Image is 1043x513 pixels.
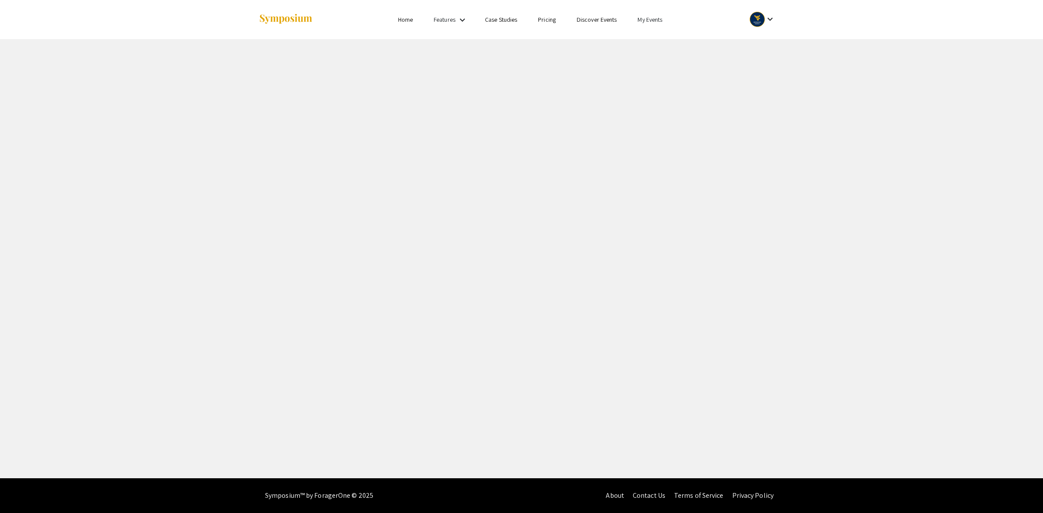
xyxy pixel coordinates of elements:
[638,16,662,23] a: My Events
[741,10,784,29] button: Expand account dropdown
[577,16,617,23] a: Discover Events
[674,491,724,500] a: Terms of Service
[434,16,455,23] a: Features
[398,16,413,23] a: Home
[259,13,313,25] img: Symposium by ForagerOne
[765,14,775,24] mat-icon: Expand account dropdown
[732,491,774,500] a: Privacy Policy
[633,491,665,500] a: Contact Us
[457,15,468,25] mat-icon: Expand Features list
[606,491,624,500] a: About
[485,16,517,23] a: Case Studies
[538,16,556,23] a: Pricing
[265,478,373,513] div: Symposium™ by ForagerOne © 2025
